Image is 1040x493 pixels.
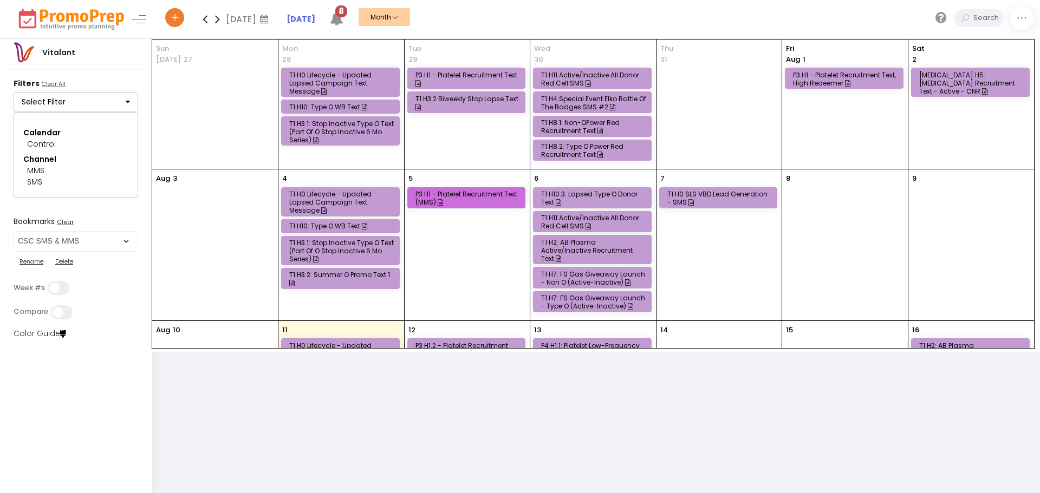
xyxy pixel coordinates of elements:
[156,43,274,54] span: Sun
[156,173,170,184] p: Aug
[14,92,138,113] button: Select Filter
[534,173,538,184] p: 6
[14,284,45,292] label: Week #s
[289,222,395,230] div: T1 H10: Type O WB Text
[971,9,1004,27] input: Search
[786,325,793,336] p: 15
[57,218,74,226] u: Clear
[1003,456,1029,482] iframe: gist-messenger-bubble-iframe
[13,42,35,63] img: vitalantlogo.png
[534,54,543,65] p: 30
[541,270,647,286] div: T1 H7: FS Gas Giveaway Launch - Non O (Active-Inactive)
[786,173,790,184] p: 8
[156,54,181,65] p: [DATE]
[793,71,899,87] div: P3 H1 - Platelet Recruitment Text, High Redeemer
[408,43,526,54] span: Tue
[541,95,647,111] div: T1 H4 Special Event Elko Battle of the Badges SMS #2
[534,43,652,54] span: Wed
[35,47,83,58] div: Vitalant
[173,173,177,184] p: 3
[359,8,410,26] button: Month
[287,14,315,25] a: [DATE]
[14,217,138,228] label: Bookmarks
[289,239,395,263] div: T1 H3.1: Stop Inactive Type O Text (Part of O Stop Inactive 6 mo Series)
[541,341,647,358] div: P4 H1.1: Platelet Low-Frequency Text
[289,120,395,144] div: T1 H3.1: Stop Inactive Type O Text (Part of O Stop Inactive 6 mo Series)
[184,54,192,65] p: 27
[541,119,647,135] div: T1 H8.1: Non-OPower Red Recruitment Text
[660,54,667,65] p: 31
[282,43,400,54] span: Mon
[289,341,395,366] div: T1 H0 Lifecycle - Updated Lapsed Campaign Text Message
[541,190,647,206] div: T1 H10.3: Lapsed Type O Donor Text
[660,173,665,184] p: 7
[282,54,291,65] p: 28
[287,14,315,24] strong: [DATE]
[282,325,288,336] p: 11
[667,190,773,206] div: T1 H0 SLS VBD Lead Generation - SMS
[289,271,395,287] div: T1 H3.2: Summer O Promo Text 1
[226,11,272,27] div: [DATE]
[19,257,43,266] u: Rename
[27,139,125,150] div: Control
[282,173,287,184] p: 4
[541,294,647,310] div: T1 H7: FS Gas Giveaway Launch - Type O (Active-Inactive)
[415,71,521,87] div: P3 H1 - Platelet Recruitment Text
[534,325,541,336] p: 13
[408,325,415,336] p: 12
[541,71,647,87] div: T1 H11 Active/Inactive All Donor Red Cell SMS
[289,103,395,111] div: T1 H10: Type O WB Text
[415,95,521,111] div: T1 H3.2 Biweekly Stop Lapse Text
[541,214,647,230] div: T1 H11 Active/Inactive All Donor Red Cell SMS
[786,54,800,64] span: Aug
[42,80,66,88] u: Clear All
[415,190,521,206] div: P3 H1 - Platelet Recruitment Text (MMS)
[912,54,916,65] p: 2
[912,325,919,336] p: 16
[408,173,413,184] p: 5
[786,54,805,65] p: 1
[27,165,125,176] div: MMS
[912,173,916,184] p: 9
[660,43,778,54] span: Thu
[14,307,48,316] label: Compare
[23,154,128,165] div: Channel
[14,78,40,89] strong: Filters
[289,71,395,95] div: T1 H0 Lifecycle - Updated Lapsed Campaign Text Message
[289,190,395,214] div: T1 H0 Lifecycle - Updated Lapsed Campaign Text Message
[335,5,347,17] span: 8
[156,325,170,336] p: Aug
[660,325,668,336] p: 14
[14,328,66,339] a: Color Guide
[173,325,180,336] p: 10
[23,127,128,139] div: Calendar
[541,238,647,262] div: T1 H2: AB Plasma Active/Inactive Recruitment Text
[912,43,1030,54] span: Sat
[27,176,125,188] div: SMS
[415,341,521,358] div: P3 H1.2 - Platelet Recruitment Text
[786,43,904,54] span: Fri
[541,142,647,159] div: T1 H8.2: Type O Power Red Recruitment Text
[55,257,73,266] u: Delete
[919,341,1025,366] div: T1 H2: AB Plasma Active/Inactive Recruitment Text
[919,71,1025,95] div: [MEDICAL_DATA] H5: [MEDICAL_DATA] Recruitment Text - Active - CNR
[408,54,417,65] p: 29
